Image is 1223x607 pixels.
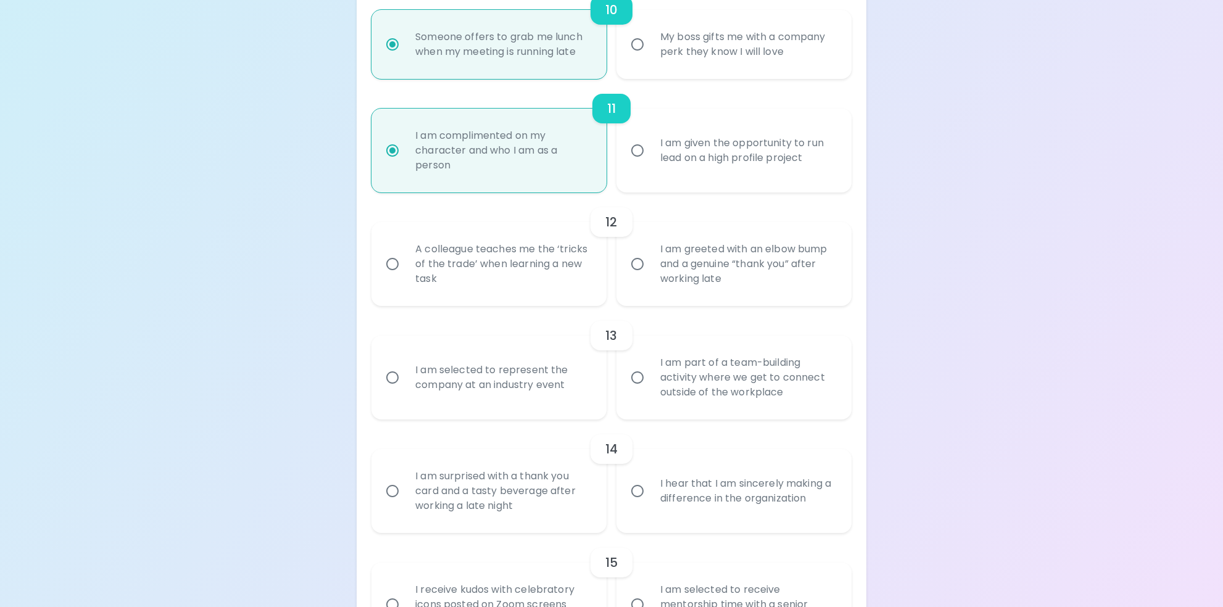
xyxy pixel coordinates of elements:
div: I hear that I am sincerely making a difference in the organization [650,461,845,521]
div: choice-group-check [371,192,852,306]
h6: 15 [605,553,618,572]
div: A colleague teaches me the ‘tricks of the trade’ when learning a new task [405,227,600,301]
div: I am given the opportunity to run lead on a high profile project [650,121,845,180]
div: I am complimented on my character and who I am as a person [405,114,600,188]
div: choice-group-check [371,79,852,192]
div: I am part of a team-building activity where we get to connect outside of the workplace [650,341,845,415]
div: Someone offers to grab me lunch when my meeting is running late [405,15,600,74]
h6: 14 [605,439,618,459]
div: I am greeted with an elbow bump and a genuine “thank you” after working late [650,227,845,301]
div: I am selected to represent the company at an industry event [405,348,600,407]
h6: 11 [607,99,616,118]
div: choice-group-check [371,306,852,419]
div: choice-group-check [371,419,852,533]
div: I am surprised with a thank you card and a tasty beverage after working a late night [405,454,600,528]
h6: 13 [605,326,617,345]
div: My boss gifts me with a company perk they know I will love [650,15,845,74]
h6: 12 [605,212,617,232]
